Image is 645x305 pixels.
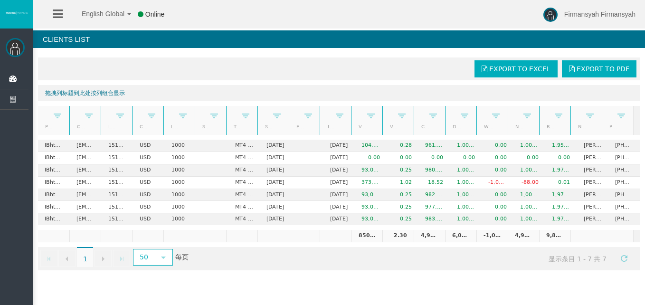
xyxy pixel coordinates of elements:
td: [DATE] [323,164,355,177]
td: 2.30 [382,230,414,242]
td: [DATE] [323,201,355,213]
td: [DATE] [260,140,292,152]
td: MT4 LiveFloatingSpreadAccount [228,164,260,177]
td: 1000 [165,213,197,225]
td: 15178615 [101,164,133,177]
td: 1000 [165,189,197,201]
a: Name [572,120,589,133]
td: [DATE] [323,177,355,189]
td: 15179162 [101,201,133,213]
a: End Date [290,120,307,133]
td: 1000 [165,152,197,164]
a: Short Code [196,120,213,133]
td: 0.25 [387,213,418,225]
td: 0.00 [482,213,513,225]
td: 0.25 [387,164,418,177]
span: 下一页 [99,255,107,263]
td: 0.01 [545,177,577,189]
td: [PHONE_NUMBER] [608,177,640,189]
td: [EMAIL_ADDRESS][DOMAIN_NAME] [70,189,102,201]
td: 1,000.00 [450,164,482,177]
td: 1,001.18 [450,189,482,201]
td: 104,218.51 [355,140,387,152]
td: USD [133,201,165,213]
td: [DATE] [260,201,292,213]
td: [EMAIL_ADDRESS][DOMAIN_NAME] [70,213,102,225]
td: 1,975.95 [545,164,577,177]
td: MT4 LiveFloatingSpreadAccount [228,213,260,225]
td: 18.52 [418,177,450,189]
td: 1,000.00 [513,201,545,213]
a: 下一页 [95,250,112,267]
td: [DATE] [260,189,292,201]
td: 1000 [165,140,197,152]
td: 15179170 [101,140,133,152]
span: Export to PDF [577,65,629,73]
td: USD [133,152,165,164]
td: [DATE] [323,189,355,201]
td: [EMAIL_ADDRESS][DOMAIN_NAME] [70,140,102,152]
td: IBhtyd4 [38,164,70,177]
td: 1,000.00 [450,213,482,225]
td: 15179173 [101,189,133,201]
a: 末页 [113,250,130,267]
td: [PERSON_NAME] [577,177,608,189]
td: [PERSON_NAME] [577,213,608,225]
td: [PHONE_NUMBER] [608,164,640,177]
td: 0.25 [387,189,418,201]
td: USD [133,213,165,225]
td: [EMAIL_ADDRESS][DOMAIN_NAME] [70,164,102,177]
td: 1,000.00 [450,201,482,213]
td: 0.00 [387,152,418,164]
td: IBhtyd4 [38,201,70,213]
span: 显示条目 1 - 7 共 7 [540,250,616,267]
td: -1,088.00 [482,177,513,189]
td: [PERSON_NAME] [577,140,608,152]
td: [DATE] [323,140,355,152]
td: 850,278.37 [351,230,382,242]
a: Start Date [259,120,276,133]
td: 1.02 [387,177,418,189]
span: 1 [77,247,93,267]
td: 15178605 [101,177,133,189]
td: MT4 LiveFloatingSpreadAccount [228,201,260,213]
img: user-image [543,8,558,22]
td: MT4 LiveFloatingSpreadAccount [228,140,260,152]
td: -1,088.00 [476,230,508,242]
td: IBhtyd4 [38,213,70,225]
td: 1,000.00 [450,177,482,189]
td: 1,000.00 [450,140,482,152]
td: 0.00 [418,152,450,164]
a: Export to Excel [474,60,558,77]
td: MT4 LiveFloatingSpreadAccount [228,152,260,164]
td: [PERSON_NAME] [577,164,608,177]
span: 每页 [131,250,189,266]
td: MT4 LiveFloatingSpreadAccount [228,177,260,189]
td: 0.00 [355,152,387,164]
td: [EMAIL_ADDRESS][DOMAIN_NAME] [70,177,102,189]
td: MT4 LiveFloatingSpreadAccount [228,189,260,201]
h4: Clients List [33,30,645,48]
td: 983.91 [418,213,450,225]
td: IBhtyd4 [38,152,70,164]
td: 1000 [165,177,197,189]
td: 0.00 [482,189,513,201]
td: 0.00 [482,140,513,152]
img: logo.svg [5,11,28,15]
td: 0.00 [482,201,513,213]
td: 980.90 [418,164,450,177]
td: 1000 [165,201,197,213]
td: 1,001.18 [513,189,545,201]
span: 首页 [45,255,53,263]
td: IBhtyd4 [38,189,70,201]
a: Volume lots [384,120,401,133]
td: 15179156 [101,152,133,164]
td: [EMAIL_ADDRESS][DOMAIN_NAME] [70,152,102,164]
a: 上一页 [58,250,76,267]
td: 0.00 [545,152,577,164]
td: 0.28 [387,140,418,152]
span: Online [145,10,164,18]
td: [DATE] [323,152,355,164]
td: 15180691 [101,213,133,225]
div: 拖拽列标题到此处按列组合显示 [38,85,640,101]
